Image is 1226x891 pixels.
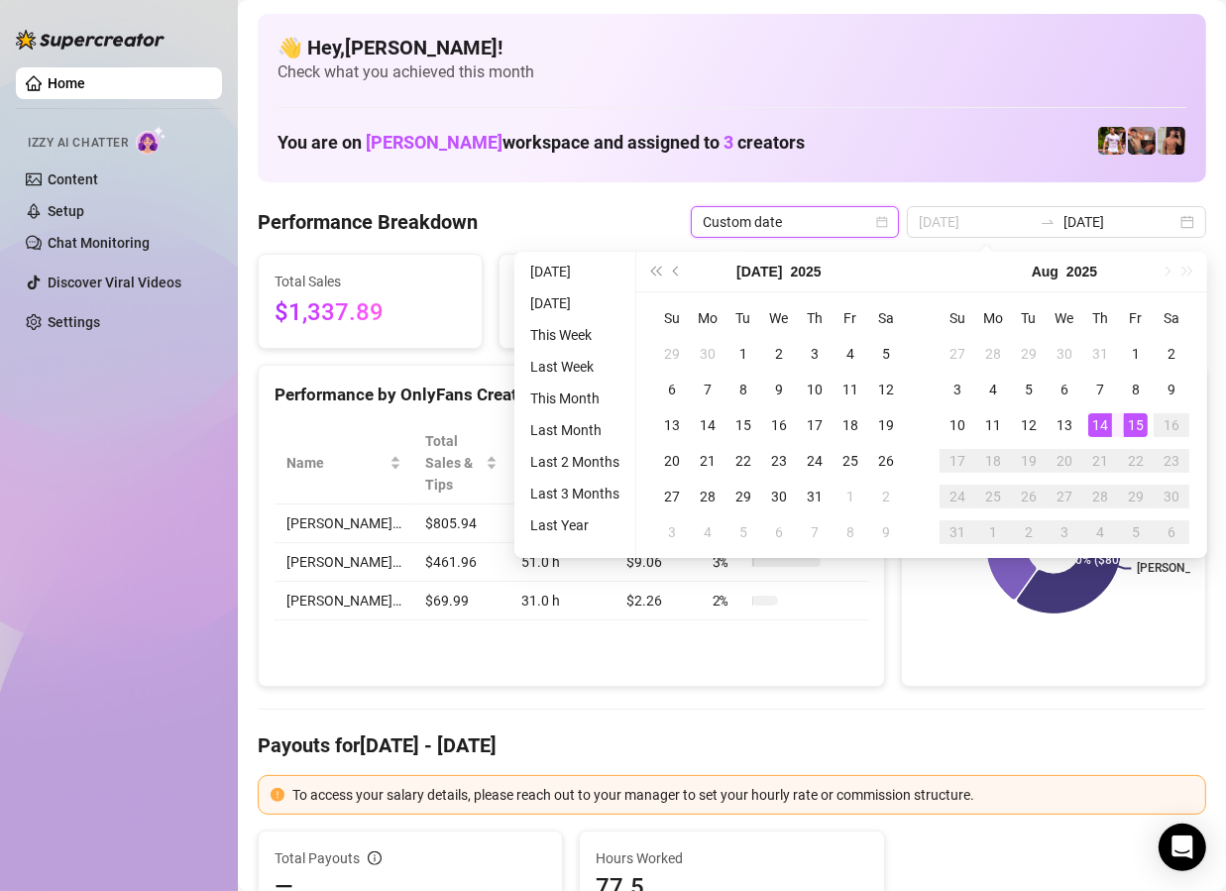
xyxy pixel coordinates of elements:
[1017,485,1041,508] div: 26
[1160,449,1183,473] div: 23
[16,30,165,50] img: logo-BBDzfeDw.svg
[1082,443,1118,479] td: 2025-08-21
[724,132,733,153] span: 3
[654,479,690,514] td: 2025-07-27
[761,443,797,479] td: 2025-07-23
[1124,520,1148,544] div: 5
[946,449,969,473] div: 17
[981,449,1005,473] div: 18
[1088,342,1112,366] div: 31
[975,407,1011,443] td: 2025-08-11
[1040,214,1056,230] span: swap-right
[660,413,684,437] div: 13
[1088,485,1112,508] div: 28
[868,407,904,443] td: 2025-07-19
[975,514,1011,550] td: 2025-09-01
[596,847,867,869] span: Hours Worked
[509,543,614,582] td: 51.0 h
[696,342,720,366] div: 30
[1118,514,1154,550] td: 2025-09-05
[275,543,413,582] td: [PERSON_NAME]…
[797,336,833,372] td: 2025-07-03
[874,449,898,473] div: 26
[1017,342,1041,366] div: 29
[271,788,284,802] span: exclamation-circle
[981,520,1005,544] div: 1
[1118,407,1154,443] td: 2025-08-15
[48,75,85,91] a: Home
[292,784,1193,806] div: To access your salary details, please reach out to your manager to set your hourly rate or commis...
[713,551,744,573] span: 3 %
[946,413,969,437] div: 10
[1032,252,1059,291] button: Choose a month
[1066,252,1097,291] button: Choose a year
[797,514,833,550] td: 2025-08-07
[940,479,975,514] td: 2025-08-24
[275,847,360,869] span: Total Payouts
[1160,378,1183,401] div: 9
[690,479,725,514] td: 2025-07-28
[868,336,904,372] td: 2025-07-05
[1154,407,1189,443] td: 2025-08-16
[725,514,761,550] td: 2025-08-05
[940,336,975,372] td: 2025-07-27
[28,134,128,153] span: Izzy AI Chatter
[868,479,904,514] td: 2025-08-02
[696,449,720,473] div: 21
[874,413,898,437] div: 19
[803,413,827,437] div: 17
[522,355,627,379] li: Last Week
[690,300,725,336] th: Mo
[1011,443,1047,479] td: 2025-08-19
[275,382,868,408] div: Performance by OnlyFans Creator
[1154,336,1189,372] td: 2025-08-02
[1053,485,1076,508] div: 27
[1017,520,1041,544] div: 2
[660,520,684,544] div: 3
[1159,824,1206,871] div: Open Intercom Messenger
[833,407,868,443] td: 2025-07-18
[690,407,725,443] td: 2025-07-14
[690,443,725,479] td: 2025-07-21
[1124,449,1148,473] div: 22
[767,485,791,508] div: 30
[614,543,701,582] td: $9.06
[275,271,466,292] span: Total Sales
[874,520,898,544] div: 9
[1160,520,1183,544] div: 6
[874,378,898,401] div: 12
[1053,520,1076,544] div: 3
[522,482,627,505] li: Last 3 Months
[1017,449,1041,473] div: 19
[703,207,887,237] span: Custom date
[1040,214,1056,230] span: to
[1063,211,1176,233] input: End date
[767,378,791,401] div: 9
[1053,449,1076,473] div: 20
[736,252,782,291] button: Choose a month
[868,514,904,550] td: 2025-08-09
[654,372,690,407] td: 2025-07-06
[731,378,755,401] div: 8
[975,443,1011,479] td: 2025-08-18
[368,851,382,865] span: info-circle
[644,252,666,291] button: Last year (Control + left)
[278,34,1186,61] h4: 👋 Hey, [PERSON_NAME] !
[797,407,833,443] td: 2025-07-17
[1124,378,1148,401] div: 8
[833,479,868,514] td: 2025-08-01
[286,452,386,474] span: Name
[1160,342,1183,366] div: 2
[275,504,413,543] td: [PERSON_NAME]…
[838,342,862,366] div: 4
[1128,127,1156,155] img: Osvaldo
[767,449,791,473] div: 23
[1154,300,1189,336] th: Sa
[413,504,509,543] td: $805.94
[868,372,904,407] td: 2025-07-12
[797,372,833,407] td: 2025-07-10
[1154,443,1189,479] td: 2025-08-23
[48,235,150,251] a: Chat Monitoring
[1047,479,1082,514] td: 2025-08-27
[522,387,627,410] li: This Month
